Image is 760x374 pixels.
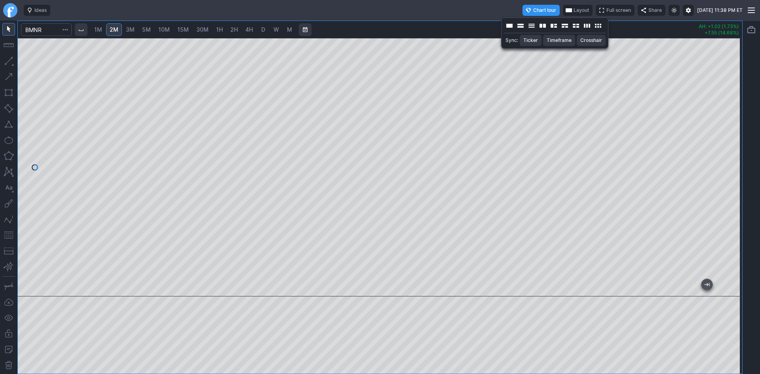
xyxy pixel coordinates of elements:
div: Layout [501,17,608,49]
button: Timeframe [543,35,575,46]
span: Crosshair [580,36,602,44]
button: Ticker [520,35,541,46]
span: Timeframe [547,36,572,44]
span: Ticker [523,36,538,44]
button: Crosshair [577,35,606,46]
p: Sync: [505,36,518,44]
